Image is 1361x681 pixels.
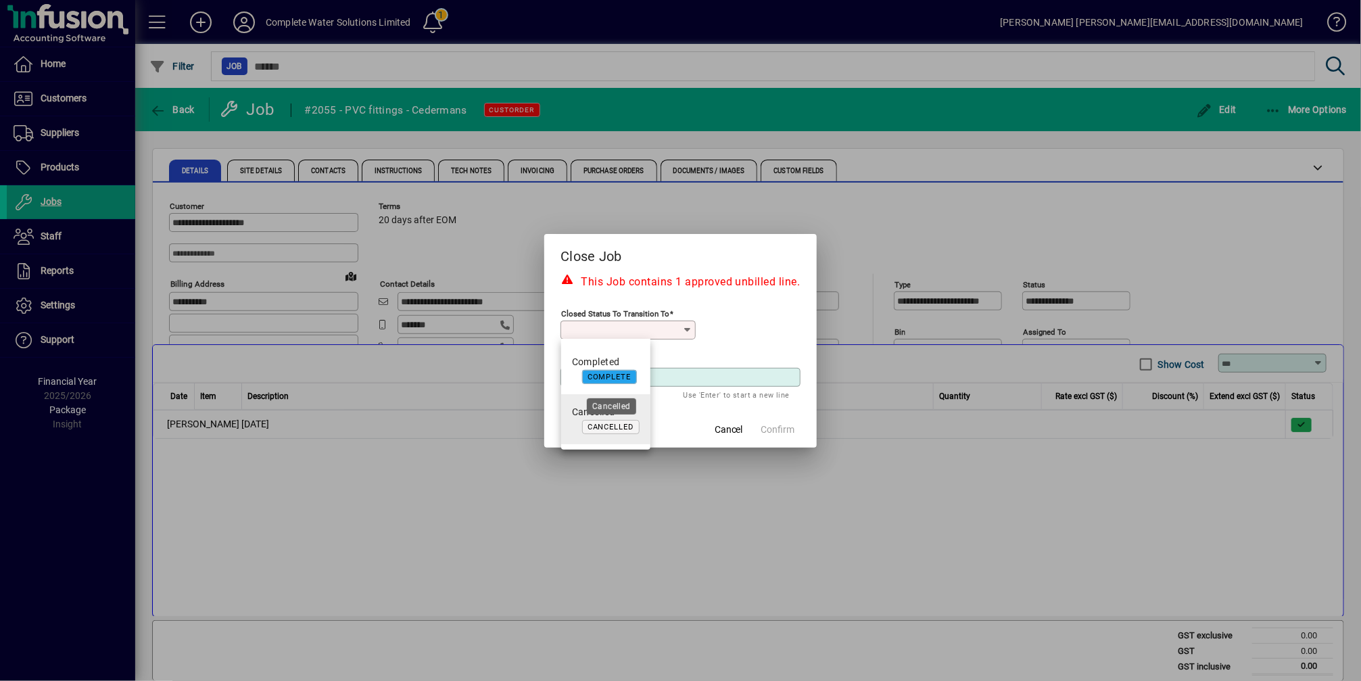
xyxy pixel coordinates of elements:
div: Cancelled [587,398,636,415]
mat-option: Completed [561,344,650,394]
span: Complete [588,373,631,381]
mat-hint: Use 'Enter' to start a new line [683,387,789,402]
span: Cancelled [588,423,634,431]
span: Cancel [715,423,743,437]
div: Cancelled [572,405,640,419]
div: Completed [572,355,637,369]
h2: Close Job [544,234,817,273]
div: This Job contains 1 approved unbilled line. [560,274,801,290]
mat-option: Cancelled [561,394,650,444]
mat-label: Closed Status To Transition To [561,308,669,318]
button: Cancel [707,418,750,442]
